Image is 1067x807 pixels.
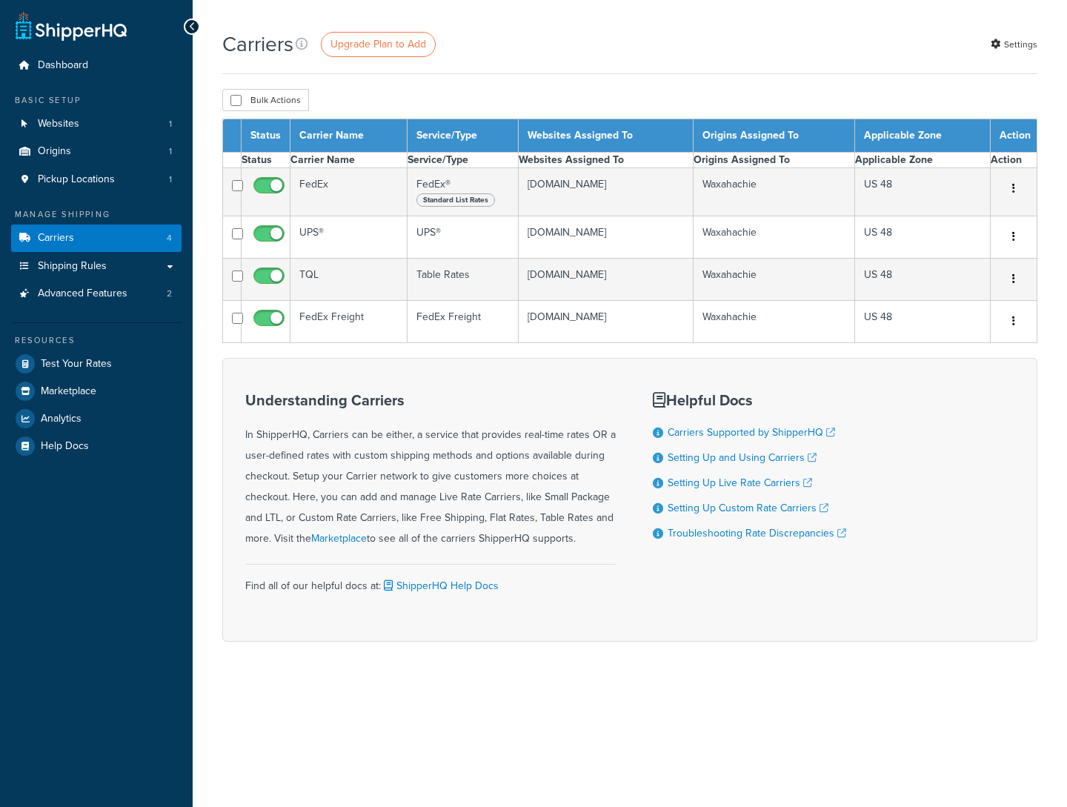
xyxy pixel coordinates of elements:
div: Find all of our helpful docs at: [245,564,616,597]
div: Manage Shipping [11,208,182,221]
td: US 48 [854,259,990,301]
span: Advanced Features [38,288,127,300]
a: Marketplace [311,531,367,546]
span: 2 [167,288,172,300]
li: Origins [11,138,182,165]
td: [DOMAIN_NAME] [519,216,693,259]
th: Applicable Zone [854,153,990,168]
th: Carrier Name [290,153,408,168]
td: US 48 [854,216,990,259]
a: Test Your Rates [11,351,182,377]
th: Origins Assigned To [693,153,854,168]
span: Help Docs [41,440,89,453]
li: Pickup Locations [11,166,182,193]
span: Pickup Locations [38,173,115,186]
span: 1 [169,173,172,186]
th: Action [991,153,1037,168]
span: Dashboard [38,59,88,72]
a: Advanced Features 2 [11,280,182,308]
a: Shipping Rules [11,253,182,280]
th: Action [991,119,1037,153]
a: ShipperHQ Home [16,11,127,41]
td: FedEx [290,168,408,216]
th: Service/Type [407,153,519,168]
a: Setting Up Live Rate Carriers [668,475,812,491]
td: [DOMAIN_NAME] [519,168,693,216]
a: Analytics [11,405,182,432]
div: In ShipperHQ, Carriers can be either, a service that provides real-time rates OR a user-defined r... [245,392,616,549]
h3: Helpful Docs [653,392,846,408]
a: Settings [991,34,1037,55]
th: Service/Type [407,119,519,153]
h3: Understanding Carriers [245,392,616,408]
a: Pickup Locations 1 [11,166,182,193]
td: UPS® [407,216,519,259]
a: Origins 1 [11,138,182,165]
td: [DOMAIN_NAME] [519,301,693,343]
span: 1 [169,145,172,158]
a: Setting Up and Using Carriers [668,450,817,465]
td: FedEx Freight [407,301,519,343]
a: ShipperHQ Help Docs [381,578,499,594]
td: US 48 [854,168,990,216]
th: Status [242,153,290,168]
a: Marketplace [11,378,182,405]
td: [DOMAIN_NAME] [519,259,693,301]
h1: Carriers [222,30,293,59]
td: Waxahachie [693,216,854,259]
li: Advanced Features [11,280,182,308]
button: Bulk Actions [222,89,309,111]
td: Waxahachie [693,259,854,301]
td: FedEx Freight [290,301,408,343]
td: Waxahachie [693,301,854,343]
li: Websites [11,110,182,138]
td: Table Rates [407,259,519,301]
span: Shipping Rules [38,260,107,273]
div: Basic Setup [11,94,182,107]
td: Waxahachie [693,168,854,216]
a: Carriers 4 [11,225,182,252]
a: Carriers Supported by ShipperHQ [668,425,835,440]
th: Status [242,119,290,153]
span: Websites [38,118,79,130]
span: Carriers [38,232,74,245]
a: Websites 1 [11,110,182,138]
a: Help Docs [11,433,182,459]
td: UPS® [290,216,408,259]
th: Websites Assigned To [519,153,693,168]
span: Standard List Rates [416,193,495,207]
a: Troubleshooting Rate Discrepancies [668,525,846,541]
a: Upgrade Plan to Add [321,32,436,57]
a: Setting Up Custom Rate Carriers [668,500,828,516]
span: Marketplace [41,385,96,398]
a: Dashboard [11,52,182,79]
span: Analytics [41,413,82,425]
td: US 48 [854,301,990,343]
th: Websites Assigned To [519,119,693,153]
span: Upgrade Plan to Add [330,36,426,52]
li: Carriers [11,225,182,252]
span: 4 [167,232,172,245]
span: Test Your Rates [41,358,112,371]
td: FedEx® [407,168,519,216]
th: Carrier Name [290,119,408,153]
span: 1 [169,118,172,130]
th: Origins Assigned To [693,119,854,153]
th: Applicable Zone [854,119,990,153]
span: Origins [38,145,71,158]
td: TQL [290,259,408,301]
div: Resources [11,334,182,347]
